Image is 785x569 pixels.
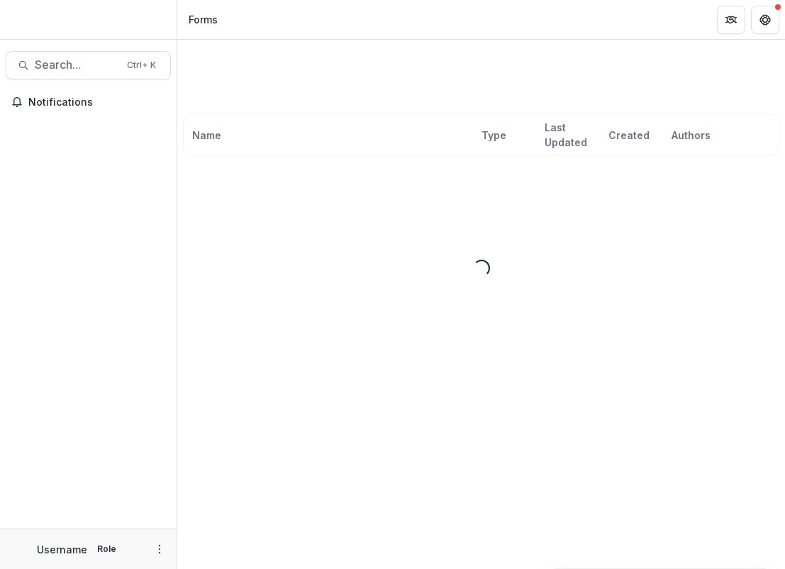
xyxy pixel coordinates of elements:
p: Role [93,543,121,556]
span: Search... [35,58,118,72]
span: Name [192,128,221,143]
button: Partners [717,6,745,34]
div: Ctrl + K [124,57,159,73]
span: Type [481,128,506,143]
span: Notifications [28,96,165,109]
nav: breadcrumb [183,9,223,30]
span: Last Updated [545,120,602,150]
p: Username [37,542,87,557]
button: Search... [6,51,171,79]
button: Get Help [751,6,779,34]
span: Authors [672,128,711,143]
button: More [151,541,168,558]
span: Created [608,128,650,143]
div: Forms [189,12,218,27]
button: Notifications [6,91,171,114]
